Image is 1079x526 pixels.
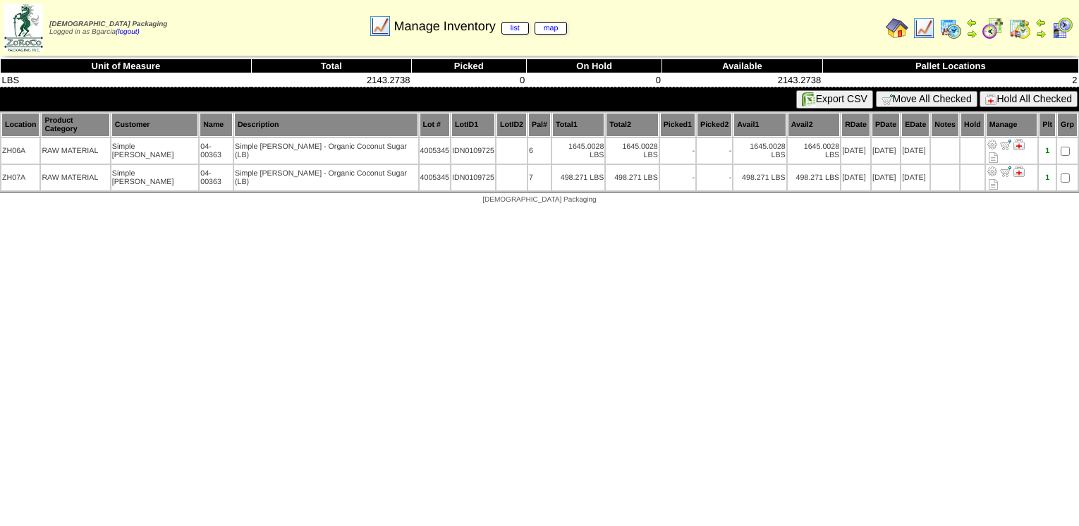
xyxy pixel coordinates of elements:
[251,73,411,87] td: 2143.2738
[1051,17,1073,39] img: calendarcustomer.gif
[961,113,984,137] th: Hold
[1035,28,1047,39] img: arrowright.gif
[788,113,840,137] th: Avail2
[394,19,568,34] span: Manage Inventory
[886,17,908,39] img: home.gif
[528,113,551,137] th: Pal#
[1013,139,1025,150] img: Manage Hold
[989,179,998,190] i: Note
[451,165,495,190] td: IDN0109725
[985,94,996,105] img: hold.gif
[41,165,109,190] td: RAW MATERIAL
[822,73,1078,87] td: 2
[200,113,233,137] th: Name
[1,73,252,87] td: LBS
[41,138,109,164] td: RAW MATERIAL
[841,138,870,164] td: [DATE]
[606,113,658,137] th: Total2
[200,138,233,164] td: 04-00363
[1,165,39,190] td: ZH07A
[482,196,596,204] span: [DEMOGRAPHIC_DATA] Packaging
[234,138,418,164] td: Simple [PERSON_NAME] - Organic Coconut Sugar (LB)
[1039,113,1056,137] th: Plt
[49,20,167,28] span: [DEMOGRAPHIC_DATA] Packaging
[987,166,998,177] img: Adjust
[660,138,695,164] td: -
[111,165,198,190] td: Simple [PERSON_NAME]
[496,113,527,137] th: LotID2
[552,138,604,164] td: 1645.0028 LBS
[1008,17,1031,39] img: calendarinout.gif
[966,28,977,39] img: arrowright.gif
[111,138,198,164] td: Simple [PERSON_NAME]
[526,59,662,73] th: On Hold
[234,113,418,137] th: Description
[251,59,411,73] th: Total
[526,73,662,87] td: 0
[697,165,732,190] td: -
[4,4,43,51] img: zoroco-logo-small.webp
[872,138,900,164] td: [DATE]
[234,165,418,190] td: Simple [PERSON_NAME] - Organic Coconut Sugar (LB)
[980,91,1078,107] button: Hold All Checked
[535,22,568,35] a: map
[987,139,998,150] img: Adjust
[1057,113,1078,137] th: Grp
[49,20,167,36] span: Logged in as Bgarcia
[660,165,695,190] td: -
[802,92,816,106] img: excel.gif
[1000,139,1011,150] img: Move
[913,17,935,39] img: line_graph.gif
[1,59,252,73] th: Unit of Measure
[1,113,39,137] th: Location
[966,17,977,28] img: arrowleft.gif
[796,90,873,109] button: Export CSV
[451,138,495,164] td: IDN0109725
[111,113,198,137] th: Customer
[872,113,900,137] th: PDate
[841,113,870,137] th: RDate
[788,165,840,190] td: 498.271 LBS
[876,91,977,107] button: Move All Checked
[1,138,39,164] td: ZH06A
[606,165,658,190] td: 498.271 LBS
[822,59,1078,73] th: Pallet Locations
[901,165,929,190] td: [DATE]
[411,73,526,87] td: 0
[697,138,732,164] td: -
[982,17,1004,39] img: calendarblend.gif
[41,113,109,137] th: Product Category
[901,113,929,137] th: EDate
[986,113,1038,137] th: Manage
[411,59,526,73] th: Picked
[369,15,391,37] img: line_graph.gif
[451,113,495,137] th: LotID1
[882,94,893,105] img: cart.gif
[420,138,451,164] td: 4005345
[420,113,451,137] th: Lot #
[662,73,822,87] td: 2143.2738
[931,113,959,137] th: Notes
[116,28,140,36] a: (logout)
[200,165,233,190] td: 04-00363
[528,138,551,164] td: 6
[788,138,840,164] td: 1645.0028 LBS
[733,113,786,137] th: Avail1
[1000,166,1011,177] img: Move
[1035,17,1047,28] img: arrowleft.gif
[901,138,929,164] td: [DATE]
[1013,166,1025,177] img: Manage Hold
[841,165,870,190] td: [DATE]
[552,113,604,137] th: Total1
[733,138,786,164] td: 1645.0028 LBS
[662,59,822,73] th: Available
[872,165,900,190] td: [DATE]
[697,113,732,137] th: Picked2
[939,17,962,39] img: calendarprod.gif
[660,113,695,137] th: Picked1
[501,22,529,35] a: list
[989,152,998,163] i: Note
[420,165,451,190] td: 4005345
[1040,147,1055,155] div: 1
[733,165,786,190] td: 498.271 LBS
